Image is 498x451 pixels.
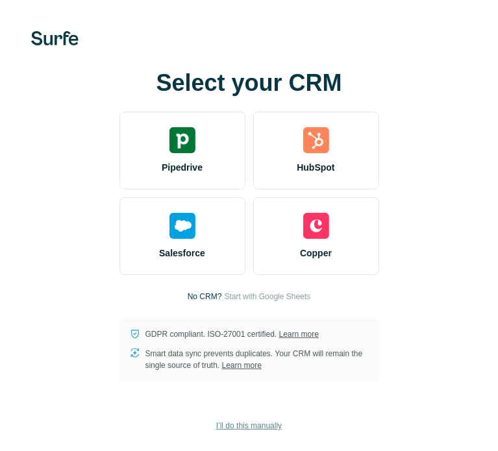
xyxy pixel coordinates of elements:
p: Smart data sync prevents duplicates. Your CRM will remain the single source of truth. [145,348,369,371]
h1: Select your CRM [119,70,379,96]
img: pipedrive's logo [169,127,195,153]
img: copper's logo [303,213,329,239]
span: Pipedrive [162,161,203,174]
button: I’ll do this manually [207,416,291,435]
span: Salesforce [159,247,205,260]
span: I’ll do this manually [216,420,282,432]
img: Surfe's logo [31,31,79,45]
p: No CRM? [188,291,222,302]
a: Learn more [279,330,319,339]
img: hubspot's logo [303,127,329,153]
span: HubSpot [297,161,334,174]
button: Start with Google Sheets [224,291,310,302]
p: GDPR compliant. ISO-27001 certified. [145,328,319,340]
a: Learn more [222,361,262,370]
span: Copper [300,247,332,260]
img: salesforce's logo [169,213,195,239]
